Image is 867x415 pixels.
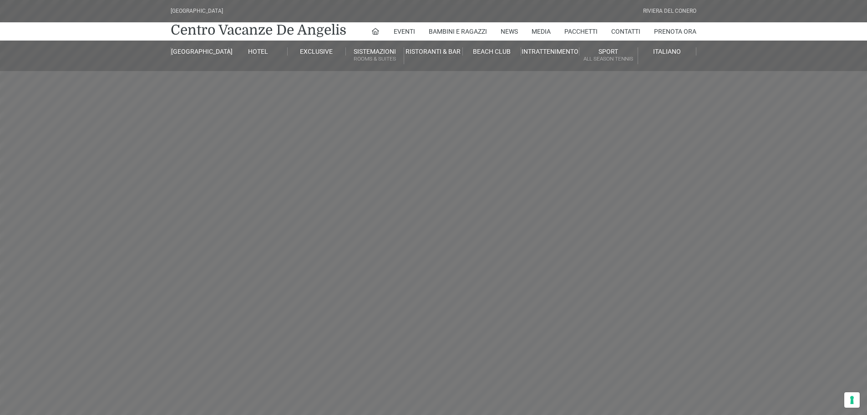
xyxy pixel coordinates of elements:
[501,22,518,41] a: News
[171,21,346,39] a: Centro Vacanze De Angelis
[394,22,415,41] a: Eventi
[611,22,640,41] a: Contatti
[521,47,579,56] a: Intrattenimento
[638,47,696,56] a: Italiano
[653,48,681,55] span: Italiano
[844,392,860,408] button: Le tue preferenze relative al consenso per le tecnologie di tracciamento
[654,22,696,41] a: Prenota Ora
[171,47,229,56] a: [GEOGRAPHIC_DATA]
[429,22,487,41] a: Bambini e Ragazzi
[532,22,551,41] a: Media
[643,7,696,15] div: Riviera Del Conero
[579,47,638,64] a: SportAll Season Tennis
[564,22,598,41] a: Pacchetti
[346,55,404,63] small: Rooms & Suites
[229,47,287,56] a: Hotel
[288,47,346,56] a: Exclusive
[171,7,223,15] div: [GEOGRAPHIC_DATA]
[579,55,637,63] small: All Season Tennis
[463,47,521,56] a: Beach Club
[404,47,462,56] a: Ristoranti & Bar
[346,47,404,64] a: SistemazioniRooms & Suites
